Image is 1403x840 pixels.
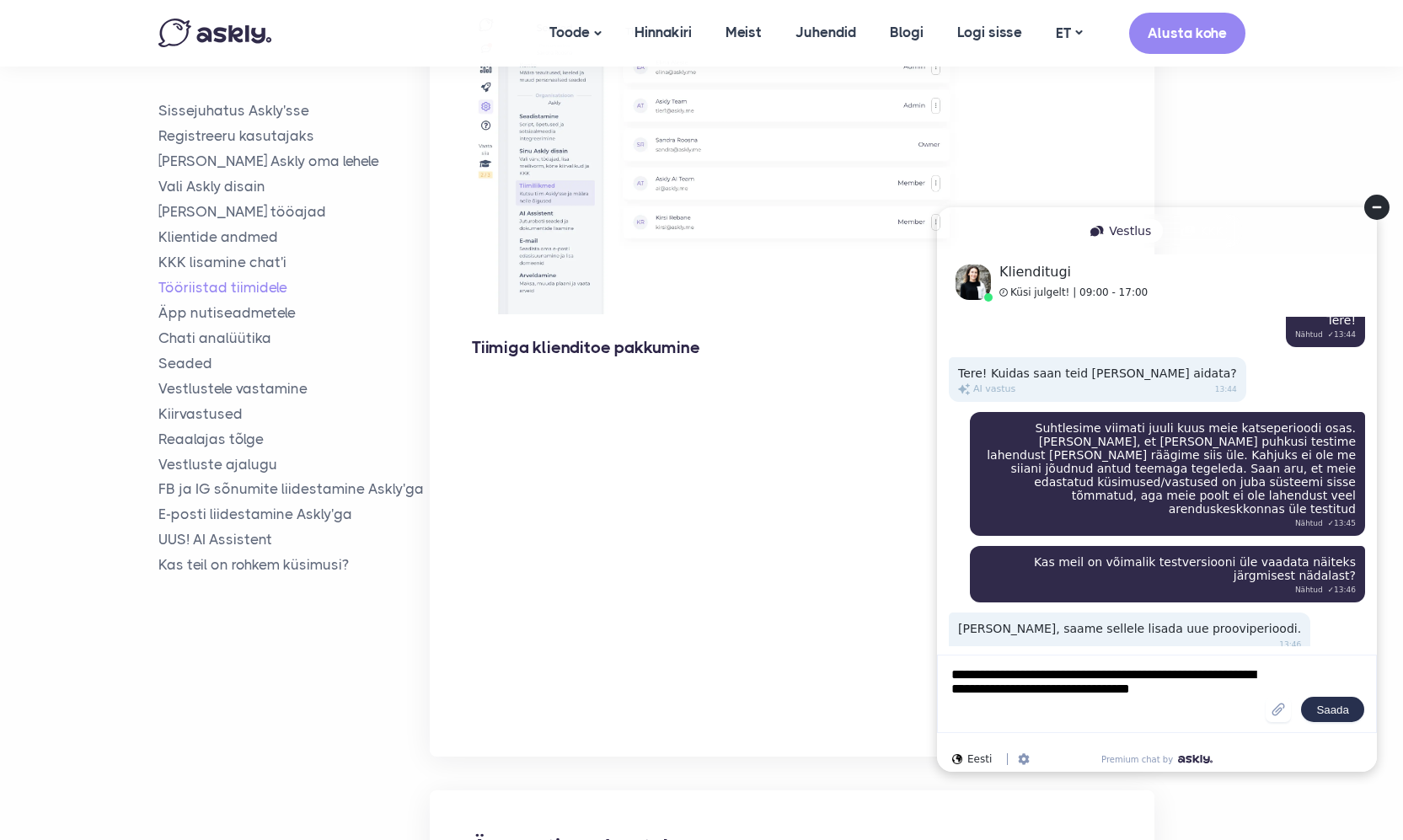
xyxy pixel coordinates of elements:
[158,126,431,146] a: Registreeru kasutajaks
[158,353,431,372] a: Seaded
[158,505,431,524] a: E-posti liidestamine Askly'ga
[158,177,431,196] a: Vali Askly disain
[158,253,431,272] a: KKK lisamine chat'i
[158,152,431,171] a: [PERSON_NAME] Askly oma lehele
[158,530,431,549] a: UUS! AI Assistent
[158,101,431,120] a: Sissejuhatus Askly'sse
[158,454,431,474] a: Vestluste ajalugu
[158,303,431,323] a: Äpp nutiseadmetele
[158,555,431,575] a: Kas teil on rohkem küsimusi?
[1039,21,1099,45] a: ET
[158,479,431,499] a: FB ja IG sõnumite liidestamine Askly'ga
[158,202,431,222] a: [PERSON_NAME] tööajad
[158,19,271,47] img: Askly
[158,227,431,247] a: Klientide andmed
[158,404,431,423] a: Kiirvastused
[472,335,1112,360] h4: Tiimiga klienditoe pakkumine
[158,328,431,347] a: Chati analüütika
[158,278,431,297] a: Tööriistad tiimidele
[924,194,1390,785] iframe: Askly chat
[158,429,431,448] a: Reaalajas tõlge
[158,378,431,398] a: Vestlustele vastamine
[1129,13,1245,54] a: Alusta kohe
